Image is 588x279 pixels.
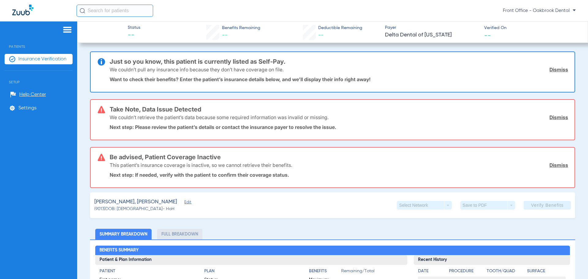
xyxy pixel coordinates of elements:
span: Verified On [484,25,578,31]
h4: Plan [204,268,298,274]
span: Remaining/Total [341,268,403,277]
h3: Just so you know, this patient is currently listed as Self-Pay. [110,58,568,65]
span: Help Center [19,92,46,98]
img: Zuub Logo [12,5,33,15]
app-breakdown-title: Benefits [309,268,341,277]
span: Edit [184,200,190,206]
span: (9013) DOB: [DEMOGRAPHIC_DATA] - HoH [94,206,175,212]
h3: Recent History [414,255,570,265]
span: Status [128,25,140,31]
p: We couldn’t pull any insurance info because they don’t have coverage on file. [110,66,284,73]
span: Setup [5,71,73,84]
h3: Be advised, Patient Coverage Inactive [110,154,568,160]
h4: Surface [527,268,566,274]
span: Front Office - Oakbrook Dental [503,8,576,14]
p: This patient’s insurance coverage is inactive, so we cannot retrieve their benefits. [110,162,292,168]
li: Full Breakdown [157,229,202,239]
a: Dismiss [549,66,568,73]
img: Search Icon [80,8,85,13]
a: Dismiss [549,162,568,168]
app-breakdown-title: Tooth/Quad [487,268,525,277]
h3: Take Note, Data Issue Detected [110,106,568,112]
p: Next step: If needed, verify with the patient to confirm their coverage status. [110,172,568,178]
app-breakdown-title: Surface [527,268,566,277]
span: Patients [5,35,73,49]
span: Deductible Remaining [318,25,362,31]
a: Help Center [10,92,46,98]
span: -- [318,32,324,38]
input: Search for patients [77,5,153,17]
span: [PERSON_NAME], [PERSON_NAME] [94,198,177,206]
h4: Procedure [449,268,484,274]
p: Want to check their benefits? Enter the patient’s insurance details below, and we’ll display thei... [110,76,568,82]
h2: Benefits Summary [95,246,570,255]
a: Dismiss [549,114,568,120]
app-breakdown-title: Procedure [449,268,484,277]
p: We couldn’t retrieve the patient’s data because some required information was invalid or missing. [110,114,329,120]
app-breakdown-title: Date [418,268,444,277]
img: info-icon [98,58,105,66]
span: -- [222,32,228,38]
img: error-icon [98,154,105,161]
h4: Tooth/Quad [487,268,525,274]
h3: Patient & Plan Information [95,255,407,265]
li: Summary Breakdown [95,229,152,239]
span: Payer [385,25,479,31]
span: -- [128,31,140,40]
h4: Date [418,268,444,274]
h4: Patient [100,268,194,274]
h4: Benefits [309,268,341,274]
img: hamburger-icon [62,26,72,33]
span: Delta Dental of [US_STATE] [385,31,479,39]
p: Next step: Please review the patient’s details or contact the insurance payer to resolve the issue. [110,124,568,130]
span: Insurance Verification [18,56,66,62]
span: Settings [18,105,36,111]
span: -- [484,32,491,38]
span: Benefits Remaining [222,25,260,31]
img: error-icon [98,106,105,113]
